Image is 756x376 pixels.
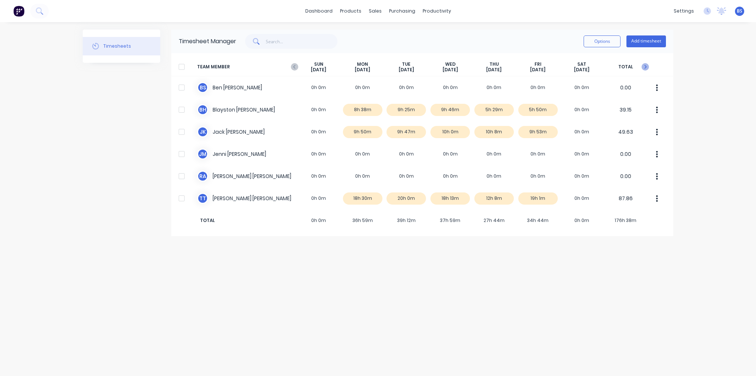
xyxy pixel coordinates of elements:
[604,217,647,224] span: 176h 38m
[302,6,336,17] a: dashboard
[626,35,666,47] button: Add timesheet
[516,217,560,224] span: 34h 44m
[574,67,590,73] span: [DATE]
[197,61,297,73] span: TEAM MEMBER
[179,37,236,46] div: Timesheet Manager
[560,217,604,224] span: 0h 0m
[402,61,410,67] span: TUE
[428,217,472,224] span: 37h 59m
[670,6,698,17] div: settings
[737,8,742,14] span: BS
[341,217,385,224] span: 36h 59m
[584,35,621,47] button: Options
[13,6,24,17] img: Factory
[197,217,297,224] span: TOTAL
[357,61,368,67] span: MON
[486,67,502,73] span: [DATE]
[419,6,455,17] div: productivity
[530,67,546,73] span: [DATE]
[604,61,647,73] span: TOTAL
[297,217,341,224] span: 0h 0m
[385,217,429,224] span: 39h 12m
[399,67,414,73] span: [DATE]
[535,61,542,67] span: FRI
[385,6,419,17] div: purchasing
[443,67,458,73] span: [DATE]
[266,34,338,49] input: Search...
[311,67,326,73] span: [DATE]
[577,61,586,67] span: SAT
[314,61,323,67] span: SUN
[336,6,365,17] div: products
[355,67,370,73] span: [DATE]
[83,37,160,55] button: Timesheets
[472,217,516,224] span: 27h 44m
[365,6,385,17] div: sales
[445,61,456,67] span: WED
[489,61,499,67] span: THU
[103,43,131,49] div: Timesheets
